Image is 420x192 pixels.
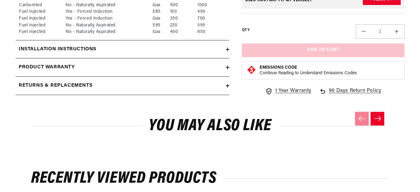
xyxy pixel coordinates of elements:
[242,28,250,33] label: QTY
[31,171,389,186] h2: Recently Viewed Products
[152,15,170,22] td: Gas
[355,112,369,126] button: Previous slide
[19,82,92,90] h2: Returns & replacements
[197,15,226,22] td: 700
[19,2,65,9] td: Carbureted
[170,15,197,22] td: 350
[197,2,226,9] td: 1000
[260,65,357,76] button: Emissions CodeContinue Reading to Understand Emissions Codes
[19,15,65,22] td: Fuel Injected
[19,29,65,35] td: Fuel Injected
[16,40,229,58] summary: Installation Instructions
[152,8,170,15] td: E85
[197,8,226,15] td: 490
[16,77,229,95] summary: Returns & replacements
[65,15,152,22] td: Yes - Forced Induction
[197,22,226,29] td: 595
[319,87,381,101] a: 90 Days Return Policy
[31,119,389,133] h2: You may also like
[329,87,381,101] span: 90 Days Return Policy
[19,22,65,29] td: Fuel Injected
[19,63,75,71] h2: Product warranty
[170,22,197,29] td: 220
[260,71,357,76] p: Continue Reading to Understand Emissions Codes
[371,112,384,126] button: Next slide
[170,2,197,9] td: 500
[152,29,170,35] td: Gas
[65,2,152,9] td: No - Naturally Aspirated
[275,87,312,95] span: 1 Year Warranty
[152,22,170,29] td: E85
[260,65,297,70] strong: Emissions Code
[19,8,65,15] td: Fuel Injected
[65,22,152,29] td: No - Naturally Aspirated
[65,8,152,15] td: Yes - Forced Induction
[152,2,170,9] td: Gas
[247,65,256,75] img: Emissions code
[197,29,226,35] td: 850
[170,8,197,15] td: 100
[19,45,96,53] h2: Installation Instructions
[65,29,152,35] td: No - Naturally Aspirated
[16,58,229,76] summary: Product warranty
[170,29,197,35] td: 400
[265,87,312,95] a: 1 Year Warranty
